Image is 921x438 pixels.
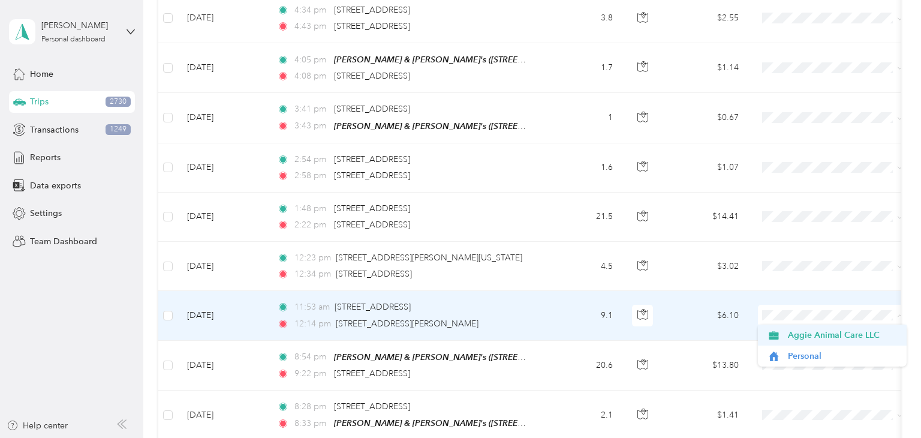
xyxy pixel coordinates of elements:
span: 8:33 pm [294,417,329,430]
td: 21.5 [543,193,622,242]
span: 12:34 pm [294,268,331,281]
span: 4:05 pm [294,53,329,67]
span: [STREET_ADDRESS] [334,170,410,181]
span: 8:28 pm [294,400,329,413]
span: [STREET_ADDRESS] [334,71,410,81]
span: Settings [30,207,62,220]
span: [PERSON_NAME] & [PERSON_NAME]'s ([STREET_ADDRESS] , [GEOGRAPHIC_DATA], [US_STATE]) [334,55,707,65]
span: 2730 [106,97,131,107]
td: [DATE] [177,242,267,291]
span: [STREET_ADDRESS] [334,203,410,214]
span: [STREET_ADDRESS][PERSON_NAME][US_STATE] [336,253,522,263]
iframe: Everlance-gr Chat Button Frame [854,371,921,438]
td: [DATE] [177,193,267,242]
span: 2:22 pm [294,218,329,232]
td: $1.14 [664,43,748,93]
span: 1249 [106,124,131,135]
span: [STREET_ADDRESS] [334,154,410,164]
span: [STREET_ADDRESS] [334,104,410,114]
span: 3:41 pm [294,103,329,116]
span: 4:34 pm [294,4,329,17]
button: Help center [7,419,68,432]
span: Personal [788,350,899,362]
td: [DATE] [177,143,267,193]
td: $6.10 [664,291,748,340]
span: 1:48 pm [294,202,329,215]
span: Trips [30,95,49,108]
td: [DATE] [177,43,267,93]
span: 3:43 pm [294,119,329,133]
span: 4:08 pm [294,70,329,83]
div: Personal dashboard [41,36,106,43]
td: 20.6 [543,341,622,391]
span: 12:23 pm [294,251,331,265]
div: [PERSON_NAME] [41,19,116,32]
td: [DATE] [177,93,267,143]
td: 1.7 [543,43,622,93]
span: [STREET_ADDRESS] [334,401,410,412]
td: 1.6 [543,143,622,193]
span: [STREET_ADDRESS] [336,269,412,279]
span: Home [30,68,53,80]
td: 1 [543,93,622,143]
span: Data exports [30,179,81,192]
span: 12:14 pm [294,317,331,331]
span: [STREET_ADDRESS] [334,21,410,31]
span: [PERSON_NAME] & [PERSON_NAME]'s ([STREET_ADDRESS] , [GEOGRAPHIC_DATA], [US_STATE]) [334,121,707,131]
td: [DATE] [177,341,267,391]
span: Reports [30,151,61,164]
span: [PERSON_NAME] & [PERSON_NAME]'s ([STREET_ADDRESS] , [GEOGRAPHIC_DATA], [US_STATE]) [334,352,707,362]
span: 11:53 am [294,301,330,314]
span: 2:58 pm [294,169,329,182]
span: 4:43 pm [294,20,329,33]
td: $3.02 [664,242,748,291]
td: $14.41 [664,193,748,242]
span: 2:54 pm [294,153,329,166]
span: Team Dashboard [30,235,97,248]
td: $13.80 [664,341,748,391]
span: [STREET_ADDRESS] [335,302,411,312]
span: 8:54 pm [294,350,329,364]
td: $1.07 [664,143,748,193]
span: [STREET_ADDRESS] [334,368,410,379]
span: [STREET_ADDRESS][PERSON_NAME] [336,319,478,329]
span: 9:22 pm [294,367,329,380]
td: [DATE] [177,291,267,340]
span: Transactions [30,124,79,136]
td: 9.1 [543,291,622,340]
span: [STREET_ADDRESS] [334,220,410,230]
td: $0.67 [664,93,748,143]
td: 4.5 [543,242,622,291]
span: [PERSON_NAME] & [PERSON_NAME]'s ([STREET_ADDRESS] , [GEOGRAPHIC_DATA], [US_STATE]) [334,418,707,428]
span: Aggie Animal Care LLC [788,329,899,341]
span: [STREET_ADDRESS] [334,5,410,15]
